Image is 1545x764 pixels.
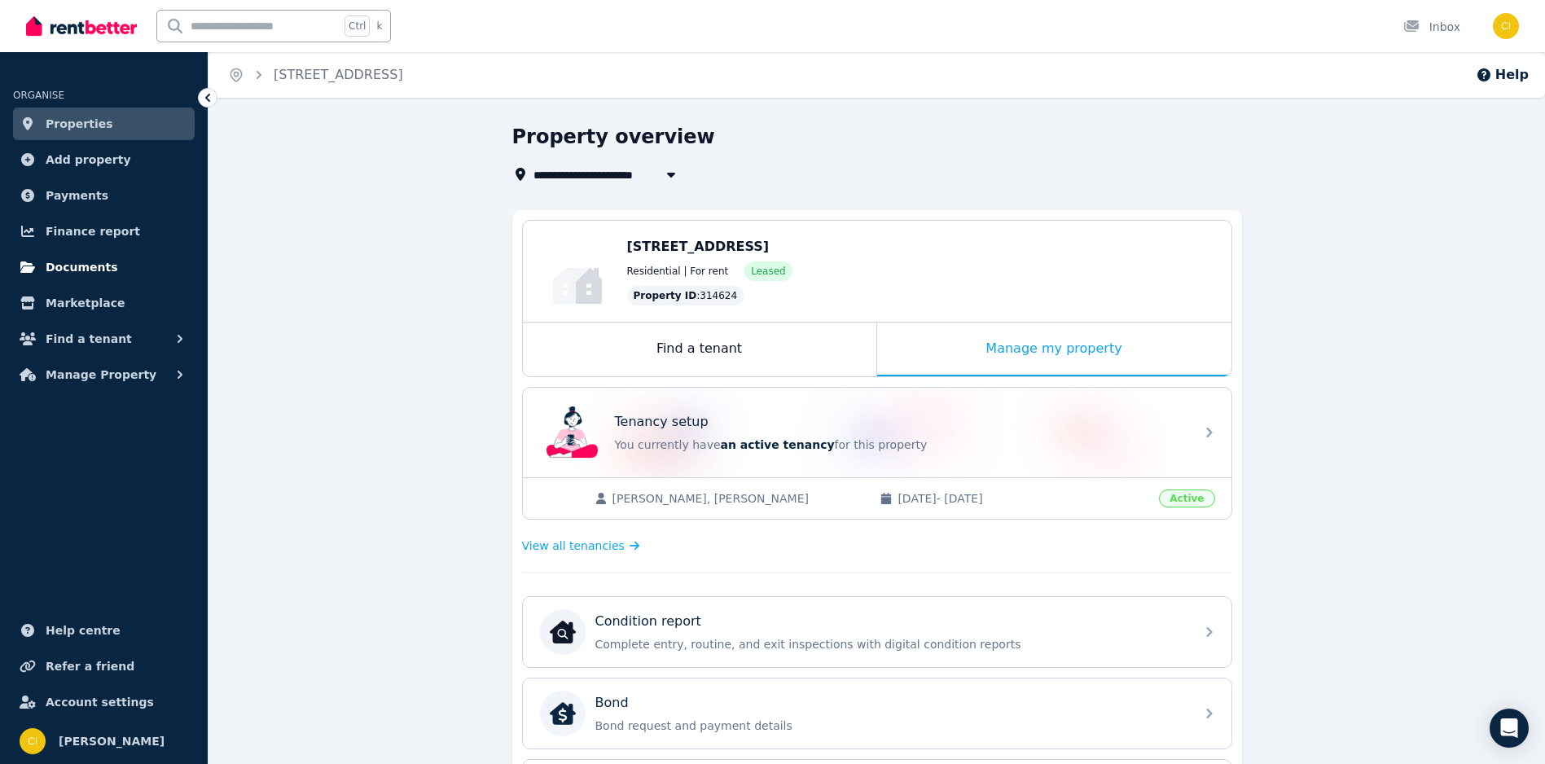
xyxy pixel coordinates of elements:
a: Help centre [13,614,195,647]
div: Inbox [1403,19,1460,35]
span: View all tenancies [522,538,625,554]
a: Refer a friend [13,650,195,683]
img: Condition report [550,619,576,645]
a: Add property [13,143,195,176]
span: [PERSON_NAME], [PERSON_NAME] [612,490,864,507]
div: : 314624 [627,286,744,305]
span: Property ID [634,289,697,302]
span: ORGANISE [13,90,64,101]
span: Active [1159,490,1214,507]
span: Documents [46,257,118,277]
p: You currently have for this property [615,437,1185,453]
p: Bond request and payment details [595,718,1185,734]
a: Finance report [13,215,195,248]
img: Christopher Isaac [20,728,46,754]
img: Bond [550,700,576,727]
img: RentBetter [26,14,137,38]
button: Help [1476,65,1529,85]
span: Leased [751,265,785,278]
span: Refer a friend [46,656,134,676]
a: Condition reportCondition reportComplete entry, routine, and exit inspections with digital condit... [523,597,1231,667]
span: Finance report [46,222,140,241]
span: Ctrl [345,15,370,37]
button: Find a tenant [13,323,195,355]
p: Bond [595,693,629,713]
a: View all tenancies [522,538,640,554]
a: [STREET_ADDRESS] [274,67,403,82]
a: Properties [13,108,195,140]
a: Payments [13,179,195,212]
a: Tenancy setupTenancy setupYou currently havean active tenancyfor this property [523,388,1231,477]
img: Tenancy setup [546,406,599,459]
div: Manage my property [877,323,1231,376]
button: Manage Property [13,358,195,391]
span: an active tenancy [721,438,835,451]
img: Christopher Isaac [1493,13,1519,39]
span: [PERSON_NAME] [59,731,165,751]
span: [STREET_ADDRESS] [627,239,770,254]
span: Manage Property [46,365,156,384]
div: Open Intercom Messenger [1490,709,1529,748]
span: [DATE] - [DATE] [898,490,1149,507]
h1: Property overview [512,124,715,150]
span: Account settings [46,692,154,712]
span: Help centre [46,621,121,640]
a: BondBondBond request and payment details [523,678,1231,749]
span: Residential | For rent [627,265,729,278]
a: Documents [13,251,195,283]
span: Properties [46,114,113,134]
span: Find a tenant [46,329,132,349]
span: Payments [46,186,108,205]
p: Condition report [595,612,701,631]
p: Tenancy setup [615,412,709,432]
span: k [376,20,382,33]
span: Marketplace [46,293,125,313]
a: Marketplace [13,287,195,319]
nav: Breadcrumb [208,52,423,98]
p: Complete entry, routine, and exit inspections with digital condition reports [595,636,1185,652]
span: Add property [46,150,131,169]
a: Account settings [13,686,195,718]
div: Find a tenant [523,323,876,376]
